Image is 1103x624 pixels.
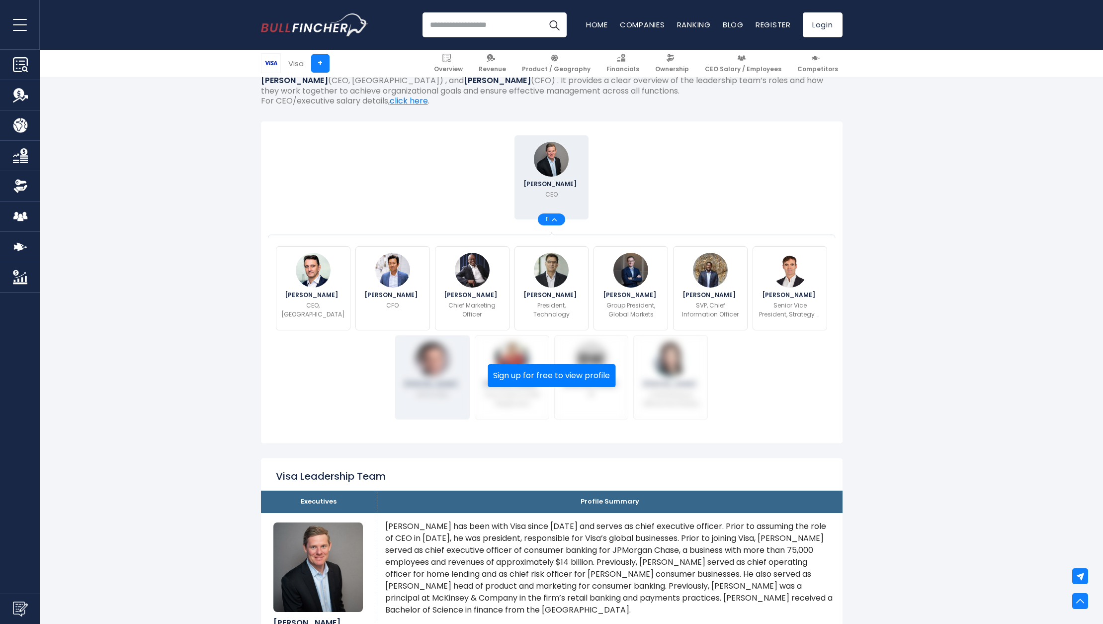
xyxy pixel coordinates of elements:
span: [PERSON_NAME] [603,292,659,298]
p: This Visa org chart highlights the company’s organizational structure and leadership team, includ... [261,65,843,96]
p: Group President, Global Markets [600,301,662,319]
span: 11 [546,217,552,222]
span: Overview [434,65,463,73]
a: Brian Wood [PERSON_NAME] VP [554,335,629,419]
a: Revenue [474,50,510,77]
p: CFO [386,301,399,310]
a: Register [756,19,791,30]
p: CEO [545,190,558,199]
img: Don Hobson [693,253,728,288]
p: EVP & CRO [417,390,448,399]
p: VP [588,390,594,399]
a: Blog [723,19,744,30]
span: Competitors [797,65,838,73]
img: Brian Wood [574,342,608,377]
a: Antony Cahill [PERSON_NAME] CEO, [GEOGRAPHIC_DATA] [276,246,350,330]
h2: Visa Leadership Team [276,470,386,483]
img: Antony Cahill [296,253,331,288]
img: Bullfincher logo [261,13,368,36]
img: Vera Platonova [653,342,688,377]
a: Kelly Mahon Tullier [PERSON_NAME] Vice Chair & Chief People and Administrative Officer [475,335,549,419]
a: Login [803,12,843,37]
a: Robert Steinmetz [PERSON_NAME] Senior Vice President, Strategy & Commercialization [753,246,827,330]
span: Revenue [479,65,506,73]
a: Frank Cooper III [PERSON_NAME] Chief Marketing Officer [435,246,509,330]
span: Ownership [655,65,689,73]
a: + [311,54,330,73]
span: [PERSON_NAME] [404,381,460,387]
img: Chris Suh [375,253,410,288]
img: Ownership [13,179,28,194]
button: Search [542,12,567,37]
p: [PERSON_NAME] has been with Visa since [DATE] and serves as chief executive officer. Prior to ass... [385,520,835,616]
img: Paul D. Fabara [415,342,450,377]
b: [PERSON_NAME] [464,75,531,86]
img: Robert Steinmetz [772,253,807,288]
img: Kelly Mahon Tullier [495,342,529,377]
span: CEO Salary / Employees [705,65,781,73]
span: [PERSON_NAME] [563,381,619,387]
span: [PERSON_NAME] [523,292,580,298]
span: [PERSON_NAME] [285,292,341,298]
a: click here [390,95,428,106]
span: [PERSON_NAME] [643,381,699,387]
a: Oliver Jenkyn [PERSON_NAME] Group President, Global Markets [594,246,668,330]
a: Chris Suh [PERSON_NAME] CFO [355,246,430,330]
a: Financials [602,50,644,77]
p: Executives [268,498,369,506]
span: [PERSON_NAME] [484,381,540,387]
button: Sign up for free to view profile [488,364,615,387]
img: V logo [261,54,280,73]
p: Chief Marketing Officer [441,301,503,319]
img: Ryan McInerney [534,142,569,177]
a: Ryan McInerney [PERSON_NAME] CEO 11 [514,135,589,219]
a: Product / Geography [517,50,595,77]
span: [PERSON_NAME] [523,181,580,187]
a: CEO Salary / Employees [700,50,786,77]
a: Companies [620,19,665,30]
p: President, Technology [521,301,583,319]
a: Paul D. Fabara [PERSON_NAME] EVP & CRO [395,335,470,419]
p: Chief Revenue Officer And Global Head Of Sales And Solutioning Teams, Visa Direct [640,390,701,408]
a: Rajat Taneja [PERSON_NAME] President, Technology [514,246,589,330]
a: Go to homepage [261,13,368,36]
a: Ranking [677,19,711,30]
p: SVP, Chief Information Officer [679,301,741,319]
a: Vera Platonova [PERSON_NAME] Chief Revenue Officer And Global Head Of Sales And Solutioning Teams... [633,335,708,419]
p: CEO, [GEOGRAPHIC_DATA] [281,301,345,319]
img: Oliver Jenkyn [613,253,648,288]
img: Rajat Taneja [534,253,569,288]
a: Competitors [793,50,843,77]
b: [PERSON_NAME] [261,75,328,86]
span: [PERSON_NAME] [364,292,421,298]
span: [PERSON_NAME] [444,292,500,298]
a: Overview [429,50,467,77]
span: [PERSON_NAME] [762,292,818,298]
img: Frank Cooper III [455,253,490,288]
span: Product / Geography [522,65,591,73]
p: For CEO/executive salary details, . [261,96,843,106]
p: Senior Vice President, Strategy & Commercialization [759,301,821,319]
p: Profile Summary [385,498,835,506]
a: Don Hobson [PERSON_NAME] SVP, Chief Information Officer [673,246,748,330]
a: Home [586,19,608,30]
p: Vice Chair & Chief People and Administrative Officer [481,390,543,408]
span: [PERSON_NAME] [682,292,739,298]
div: Visa [288,58,304,69]
img: Ryan McInerney [273,522,363,612]
span: Financials [606,65,639,73]
a: Ownership [651,50,693,77]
